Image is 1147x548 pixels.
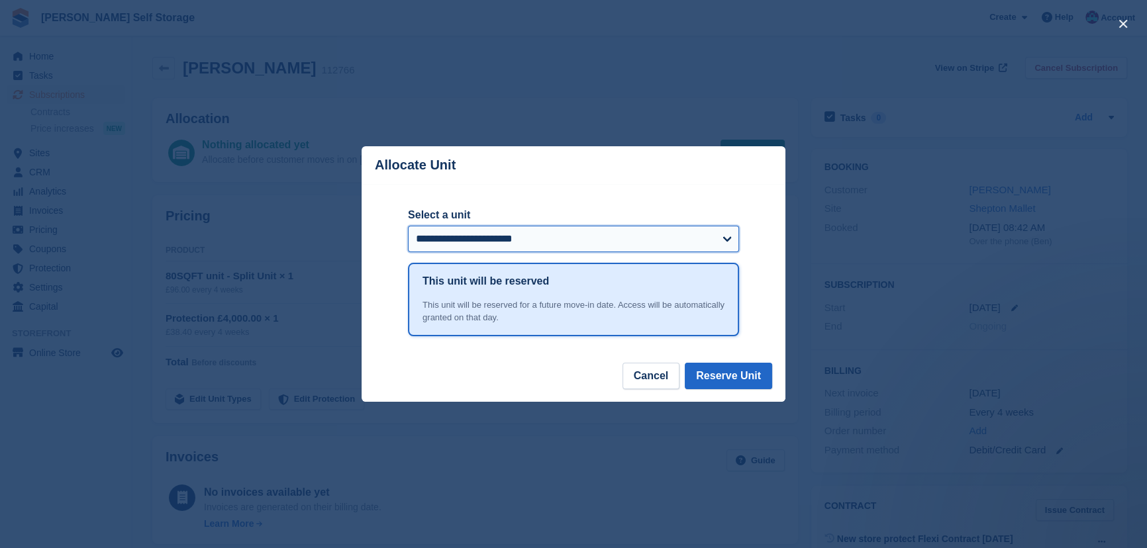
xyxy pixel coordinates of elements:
h1: This unit will be reserved [423,273,549,289]
button: Cancel [623,363,679,389]
button: close [1113,13,1134,34]
button: Reserve Unit [685,363,772,389]
label: Select a unit [408,207,739,223]
p: Allocate Unit [375,158,456,173]
div: This unit will be reserved for a future move-in date. Access will be automatically granted on tha... [423,298,724,324]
